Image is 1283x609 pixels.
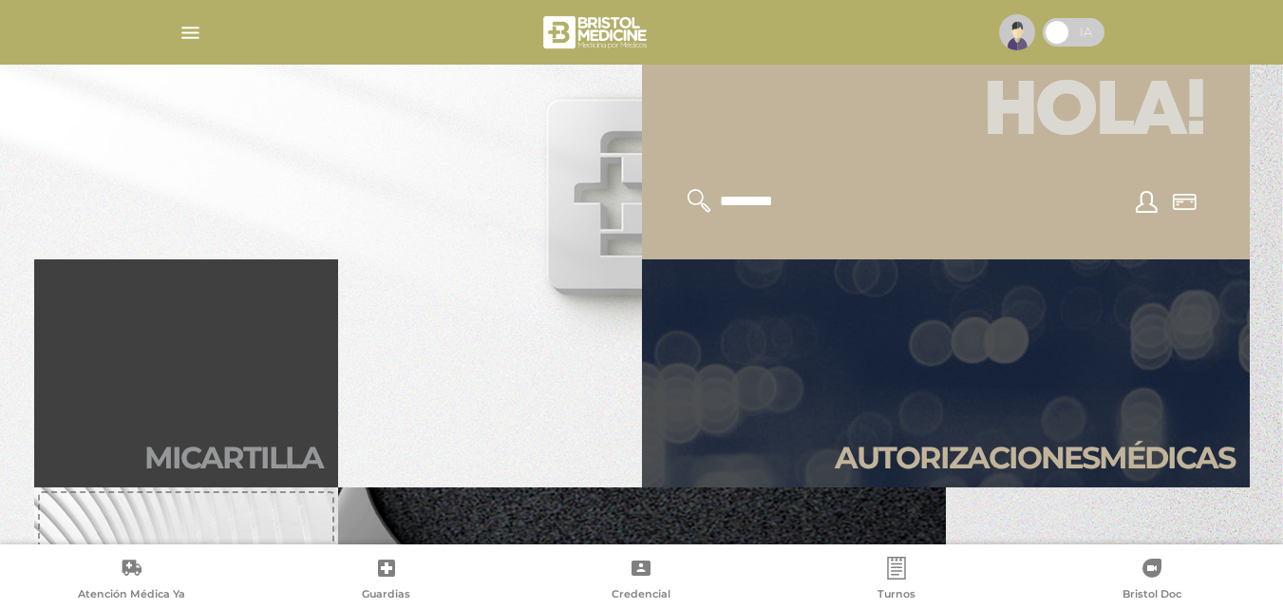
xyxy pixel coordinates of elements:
[612,587,670,604] span: Credencial
[362,587,410,604] span: Guardias
[144,440,323,476] h2: Mi car tilla
[835,440,1235,476] h2: Autori zaciones médicas
[1024,557,1279,605] a: Bristol Doc
[78,587,185,604] span: Atención Médica Ya
[877,587,915,604] span: Turnos
[4,557,259,605] a: Atención Médica Ya
[259,557,515,605] a: Guardias
[999,14,1035,50] img: profile-placeholder.svg
[34,259,338,487] a: Micartilla
[514,557,769,605] a: Credencial
[540,10,653,55] img: bristol-medicine-blanco.png
[179,21,202,45] img: Cober_menu-lines-white.svg
[769,557,1025,605] a: Turnos
[1123,587,1181,604] span: Bristol Doc
[642,259,1250,487] a: Autorizacionesmédicas
[665,60,1227,166] h1: Hola!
